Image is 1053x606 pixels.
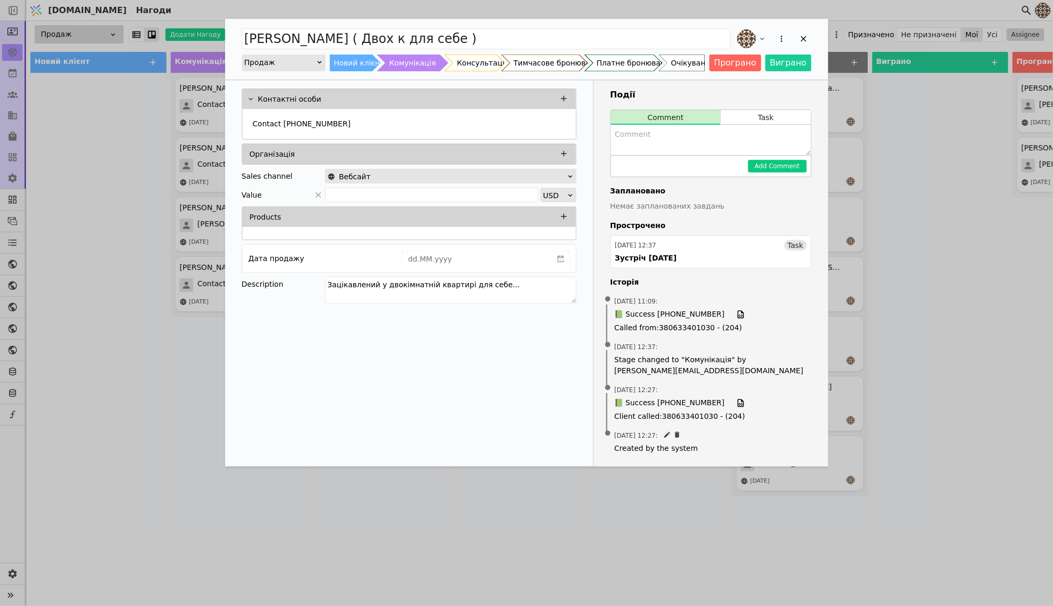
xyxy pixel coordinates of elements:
[557,255,564,263] svg: calender simple
[249,251,304,266] div: Дата продажу
[225,19,828,467] div: Add Opportunity
[250,212,281,223] p: Products
[389,55,436,71] div: Комунікація
[615,411,807,422] span: Client called : 380633401030 - (204)
[615,354,807,376] span: Stage changed to "Комунікація" by [PERSON_NAME][EMAIL_ADDRESS][DOMAIN_NAME]
[325,277,577,304] textarea: Зацікавлений у двокімнатній квартирі для себе...
[615,253,677,264] div: Зустріч [DATE]
[615,241,657,250] div: [DATE] 12:37
[403,252,552,266] input: dd.MM.yyyy
[766,55,812,71] button: Виграно
[615,385,658,395] span: [DATE] 12:27 :
[603,375,613,402] span: •
[611,110,721,125] button: Comment
[615,397,725,409] span: 📗 Success [PHONE_NUMBER]
[615,431,658,440] span: [DATE] 12:27 :
[615,443,807,454] span: Created by the system
[671,55,715,71] div: Очікування
[611,89,812,101] h3: Події
[258,94,322,105] p: Контактні особи
[603,332,613,359] span: •
[611,220,812,231] h4: Прострочено
[514,55,604,71] div: Тимчасове бронювання
[721,110,811,125] button: Task
[788,240,803,251] span: Task
[611,201,812,212] p: Немає запланованих завдань
[615,322,807,333] span: Called from : 380633401030 - (204)
[457,55,509,71] div: Консультація
[543,188,567,203] div: USD
[611,277,812,288] h4: Історія
[339,169,371,184] span: Вебсайт
[253,118,351,129] p: Contact [PHONE_NUMBER]
[245,55,316,70] div: Продаж
[748,160,807,172] button: Add Comment
[737,29,756,48] img: an
[597,55,675,71] div: Платне бронювання
[242,277,325,291] div: Description
[615,309,725,320] span: 📗 Success [PHONE_NUMBER]
[603,420,613,447] span: •
[242,169,293,183] div: Sales channel
[328,173,335,180] img: online-store.svg
[603,286,613,313] span: •
[334,55,384,71] div: Новий клієнт
[615,342,658,352] span: [DATE] 12:37 :
[611,186,812,197] h4: Заплановано
[710,55,761,71] button: Програно
[250,149,295,160] p: Організація
[242,188,262,202] span: Value
[615,297,658,306] span: [DATE] 11:09 :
